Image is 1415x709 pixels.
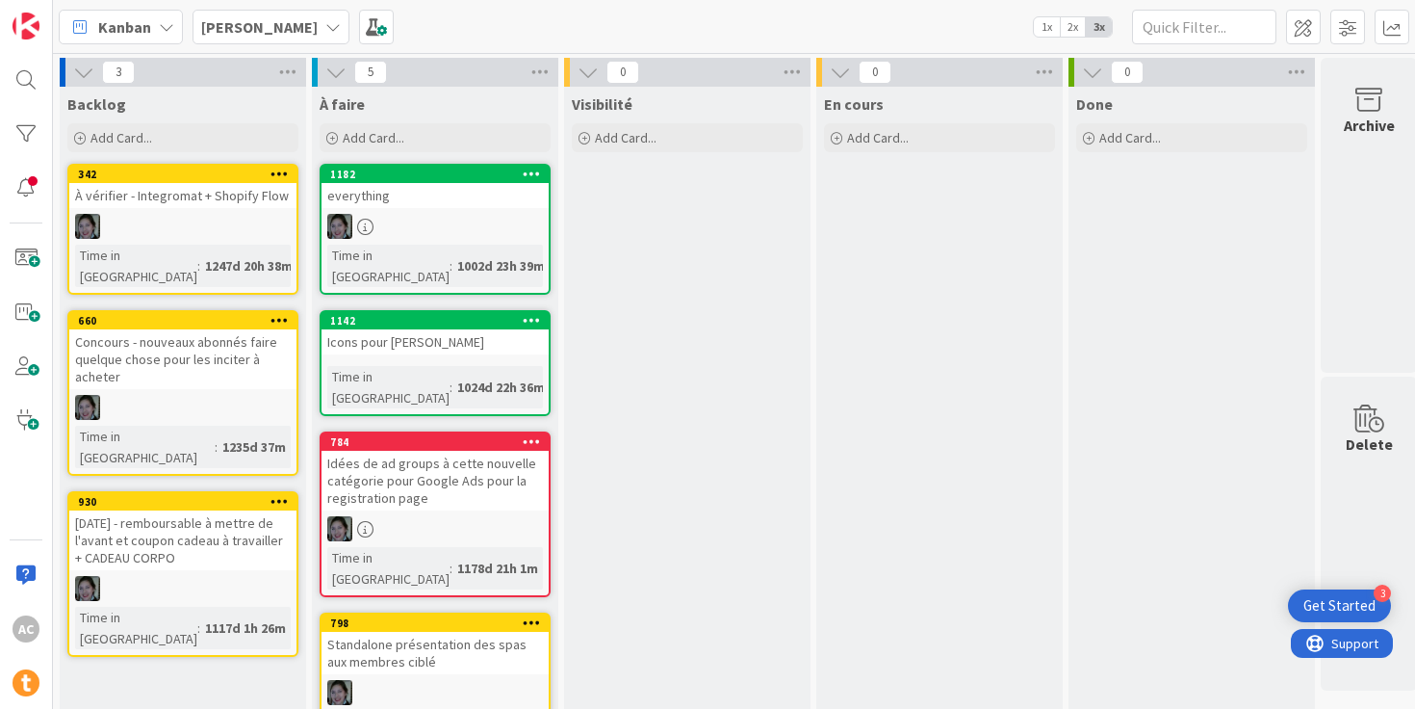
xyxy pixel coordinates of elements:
span: 0 [859,61,891,84]
div: AA [69,214,296,239]
span: Backlog [67,94,126,114]
img: AA [327,680,352,705]
span: À faire [320,94,365,114]
div: 342À vérifier - Integromat + Shopify Flow [69,166,296,208]
span: : [450,255,452,276]
div: 1117d 1h 26m [200,617,291,639]
div: 1182 [330,168,549,181]
img: AA [75,576,100,601]
span: 0 [1111,61,1144,84]
a: 1142Icons pour [PERSON_NAME]Time in [GEOGRAPHIC_DATA]:1024d 22h 36m [320,310,551,416]
div: Time in [GEOGRAPHIC_DATA] [327,547,450,590]
img: AA [75,214,100,239]
div: 798 [330,617,549,630]
span: Support [40,3,88,26]
span: 3 [102,61,135,84]
img: AA [327,214,352,239]
div: Get Started [1303,596,1376,616]
div: 784 [330,435,549,449]
div: 930 [69,493,296,511]
div: 3 [1374,585,1391,602]
span: Add Card... [847,129,909,146]
img: Visit kanbanzone.com [13,13,39,39]
span: 1x [1034,17,1060,37]
div: [DATE] - remboursable à mettre de l'avant et coupon cadeau à travailler + CADEAU CORPO [69,511,296,570]
div: 1142 [322,312,549,329]
div: 342 [69,166,296,183]
div: 660 [78,314,296,328]
div: 1178d 21h 1m [452,558,543,579]
div: 660Concours - nouveaux abonnés faire quelque chose pour les inciter à acheter [69,312,296,389]
span: Add Card... [1099,129,1161,146]
a: 930[DATE] - remboursable à mettre de l'avant et coupon cadeau à travailler + CADEAU CORPOAATime i... [67,491,298,657]
div: AC [13,616,39,643]
div: 1002d 23h 39m [452,255,550,276]
span: 3x [1086,17,1112,37]
span: : [215,436,218,458]
div: AA [322,680,549,705]
div: everything [322,183,549,208]
span: 2x [1060,17,1086,37]
span: : [450,558,452,579]
div: 342 [78,168,296,181]
div: 1182 [322,166,549,183]
div: AA [322,214,549,239]
div: Time in [GEOGRAPHIC_DATA] [327,245,450,287]
div: À vérifier - Integromat + Shopify Flow [69,183,296,208]
span: Add Card... [343,129,404,146]
div: 784 [322,433,549,451]
div: Time in [GEOGRAPHIC_DATA] [75,426,215,468]
div: Idées de ad groups à cette nouvelle catégorie pour Google Ads pour la registration page [322,451,549,511]
a: 1182everythingAATime in [GEOGRAPHIC_DATA]:1002d 23h 39m [320,164,551,295]
span: 0 [606,61,639,84]
div: 1182everything [322,166,549,208]
div: 1024d 22h 36m [452,377,550,398]
div: Time in [GEOGRAPHIC_DATA] [327,366,450,408]
div: 930 [78,495,296,509]
div: 1142Icons pour [PERSON_NAME] [322,312,549,354]
div: 1235d 37m [218,436,291,458]
div: 1142 [330,314,549,328]
input: Quick Filter... [1132,10,1276,44]
div: Concours - nouveaux abonnés faire quelque chose pour les inciter à acheter [69,329,296,389]
div: Time in [GEOGRAPHIC_DATA] [75,607,197,649]
div: 930[DATE] - remboursable à mettre de l'avant et coupon cadeau à travailler + CADEAU CORPO [69,493,296,570]
a: 784Idées de ad groups à cette nouvelle catégorie pour Google Ads pour la registration pageAATime ... [320,432,551,597]
a: 342À vérifier - Integromat + Shopify FlowAATime in [GEOGRAPHIC_DATA]:1247d 20h 38m [67,164,298,295]
span: Done [1076,94,1113,114]
div: 798Standalone présentation des spas aux membres ciblé [322,615,549,674]
span: Kanban [98,15,151,39]
a: 660Concours - nouveaux abonnés faire quelque chose pour les inciter à acheterAATime in [GEOGRAPHI... [67,310,298,476]
span: 5 [354,61,387,84]
span: : [197,255,200,276]
img: AA [75,395,100,420]
div: 1247d 20h 38m [200,255,297,276]
div: Time in [GEOGRAPHIC_DATA] [75,245,197,287]
div: 798 [322,615,549,632]
span: : [197,617,200,639]
b: [PERSON_NAME] [201,17,318,37]
span: En cours [824,94,884,114]
div: AA [69,395,296,420]
div: 660 [69,312,296,329]
span: Add Card... [90,129,152,146]
img: avatar [13,670,39,696]
div: 784Idées de ad groups à cette nouvelle catégorie pour Google Ads pour la registration page [322,433,549,511]
span: : [450,377,452,398]
div: Standalone présentation des spas aux membres ciblé [322,632,549,674]
div: AA [69,576,296,601]
div: AA [322,516,549,541]
span: Visibilité [572,94,632,114]
span: Add Card... [595,129,656,146]
div: Delete [1346,433,1393,456]
img: AA [327,516,352,541]
div: Archive [1344,114,1395,137]
div: Icons pour [PERSON_NAME] [322,329,549,354]
div: Open Get Started checklist, remaining modules: 3 [1288,590,1391,622]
